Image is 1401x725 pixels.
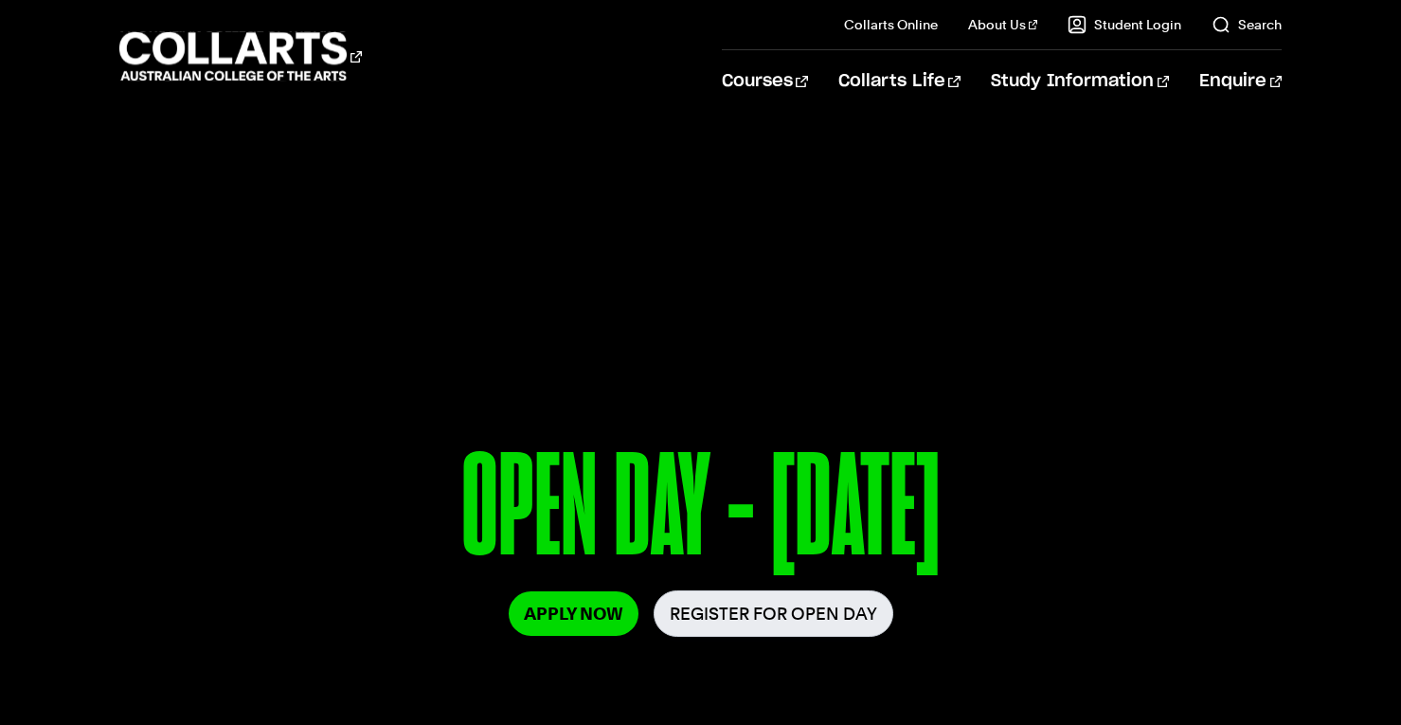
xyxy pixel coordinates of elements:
a: Enquire [1199,50,1282,113]
p: OPEN DAY - [DATE] [137,434,1264,590]
div: Go to homepage [119,29,362,83]
a: Student Login [1068,15,1181,34]
a: Search [1212,15,1282,34]
a: Collarts Online [844,15,938,34]
a: Study Information [991,50,1169,113]
a: Collarts Life [838,50,961,113]
a: Courses [722,50,808,113]
a: Register for Open Day [654,590,893,637]
a: Apply Now [509,591,638,636]
a: About Us [968,15,1038,34]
